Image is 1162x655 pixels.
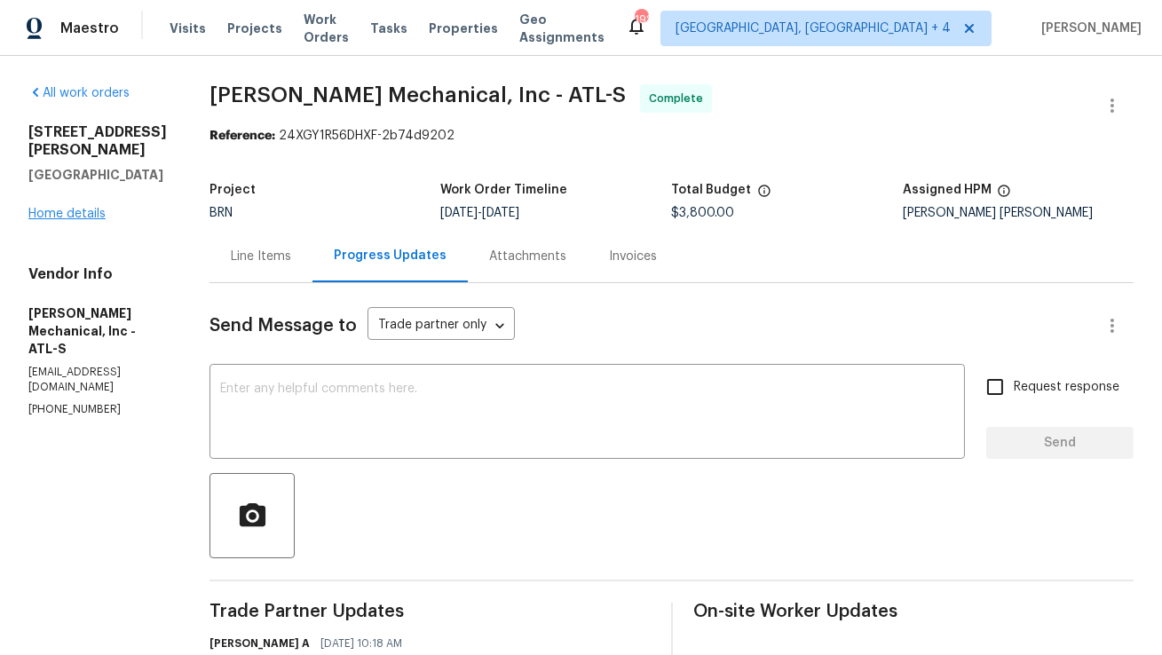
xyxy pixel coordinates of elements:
span: Maestro [60,20,119,37]
h5: [PERSON_NAME] Mechanical, Inc - ATL-S [28,304,167,358]
h6: [PERSON_NAME] A [209,635,310,652]
span: BRN [209,207,233,219]
span: - [440,207,519,219]
div: Progress Updates [334,247,447,264]
span: [GEOGRAPHIC_DATA], [GEOGRAPHIC_DATA] + 4 [676,20,951,37]
div: Invoices [609,248,657,265]
h5: Project [209,184,256,196]
span: [DATE] [440,207,478,219]
div: Attachments [489,248,566,265]
h4: Vendor Info [28,265,167,283]
span: [DATE] 10:18 AM [320,635,402,652]
span: [DATE] [482,207,519,219]
p: [EMAIL_ADDRESS][DOMAIN_NAME] [28,365,167,395]
span: Properties [429,20,498,37]
span: Complete [649,90,710,107]
p: [PHONE_NUMBER] [28,402,167,417]
span: [PERSON_NAME] Mechanical, Inc - ATL-S [209,84,626,106]
b: Reference: [209,130,275,142]
span: On-site Worker Updates [694,603,1134,620]
span: Trade Partner Updates [209,603,650,620]
span: [PERSON_NAME] [1034,20,1142,37]
span: Visits [170,20,206,37]
h2: [STREET_ADDRESS][PERSON_NAME] [28,123,167,159]
span: Send Message to [209,317,357,335]
span: Projects [227,20,282,37]
div: Trade partner only [368,312,515,341]
h5: [GEOGRAPHIC_DATA] [28,166,167,184]
div: Line Items [231,248,291,265]
span: Request response [1014,378,1119,397]
div: 192 [635,11,647,28]
span: Work Orders [304,11,349,46]
a: All work orders [28,87,130,99]
span: The total cost of line items that have been proposed by Opendoor. This sum includes line items th... [757,184,771,207]
div: [PERSON_NAME] [PERSON_NAME] [903,207,1134,219]
span: $3,800.00 [672,207,735,219]
h5: Total Budget [672,184,752,196]
span: The hpm assigned to this work order. [997,184,1011,207]
span: Geo Assignments [519,11,605,46]
div: 24XGY1R56DHXF-2b74d9202 [209,127,1134,145]
h5: Work Order Timeline [440,184,567,196]
h5: Assigned HPM [903,184,992,196]
a: Home details [28,208,106,220]
span: Tasks [370,22,407,35]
